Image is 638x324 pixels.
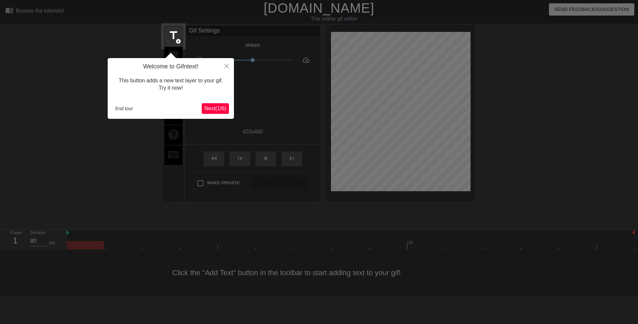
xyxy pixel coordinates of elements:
[204,106,226,111] span: Next ( 1 / 6 )
[202,103,229,114] button: Next
[219,58,234,73] button: Close
[113,104,136,114] button: End tour
[113,70,229,99] div: This button adds a new text layer to your gif. Try it now!
[113,63,229,70] h4: Welcome to Gifntext!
